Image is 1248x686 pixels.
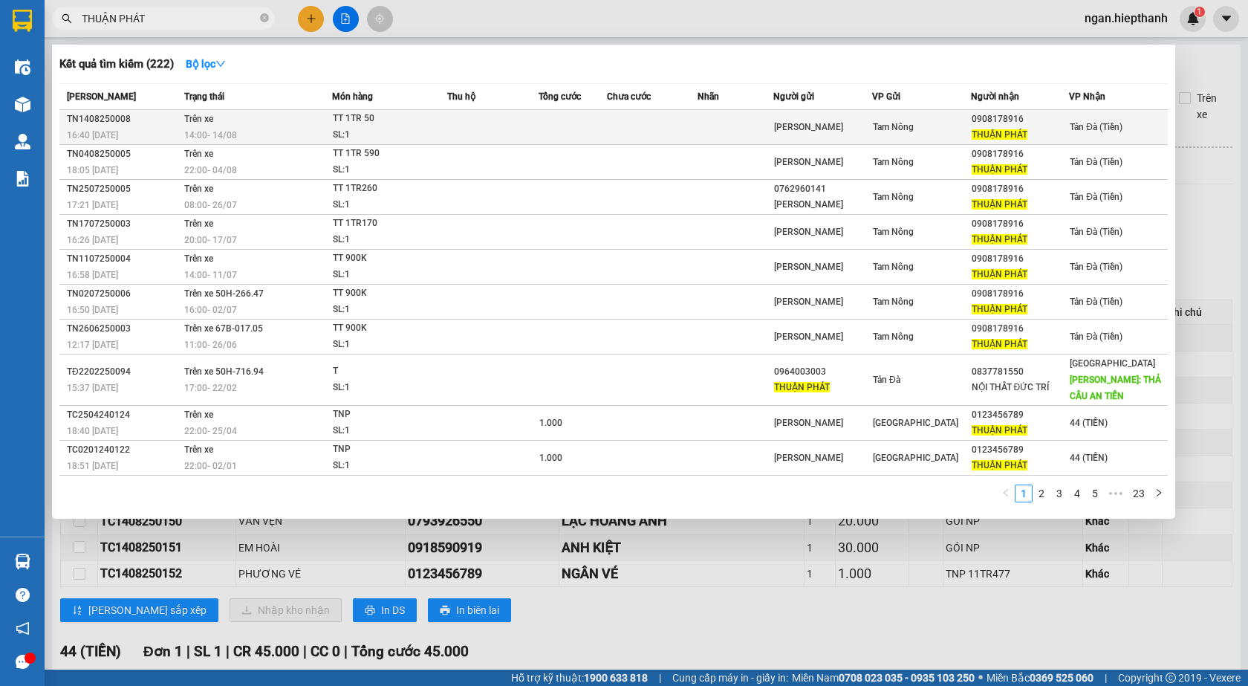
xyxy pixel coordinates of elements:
[997,485,1015,502] button: left
[67,235,118,245] span: 16:26 [DATE]
[972,146,1069,162] div: 0908178916
[1104,485,1128,502] span: •••
[184,305,237,315] span: 16:00 - 02/07
[333,181,444,197] div: TT 1TR260
[16,621,30,635] span: notification
[972,216,1069,232] div: 0908178916
[873,262,914,272] span: Tam Nông
[1070,453,1108,463] span: 44 (TIỀN)
[67,426,118,436] span: 18:40 [DATE]
[539,453,562,463] span: 1.000
[972,380,1069,395] div: NỘI THẤT ĐỨC TRÍ
[1070,122,1122,132] span: Tản Đà (Tiền)
[774,450,871,466] div: [PERSON_NAME]
[972,442,1069,458] div: 0123456789
[184,219,213,229] span: Trên xe
[184,235,237,245] span: 20:00 - 17/07
[972,164,1027,175] span: THUẬN PHÁT
[873,453,958,463] span: [GEOGRAPHIC_DATA]
[873,418,958,428] span: [GEOGRAPHIC_DATA]
[186,58,226,70] strong: Bộ lọc
[67,364,180,380] div: TĐ2202250094
[67,181,180,197] div: TN2507250005
[215,59,226,69] span: down
[333,441,444,458] div: TNP
[67,305,118,315] span: 16:50 [DATE]
[16,655,30,669] span: message
[184,410,213,420] span: Trên xe
[1001,488,1010,497] span: left
[774,294,871,310] div: [PERSON_NAME]
[774,364,871,380] div: 0964003003
[972,199,1027,210] span: THUẬN PHÁT
[67,383,118,393] span: 15:37 [DATE]
[15,97,30,112] img: warehouse-icon
[873,375,900,385] span: Tản Đà
[773,91,814,102] span: Người gửi
[698,91,719,102] span: Nhãn
[67,407,180,423] div: TC2504240124
[67,216,180,232] div: TN1707250003
[67,286,180,302] div: TN0207250006
[1070,192,1122,202] span: Tản Đà (Tiền)
[333,232,444,248] div: SL: 1
[15,134,30,149] img: warehouse-icon
[774,259,871,275] div: [PERSON_NAME]
[333,216,444,232] div: TT 1TR170
[184,165,237,175] span: 22:00 - 04/08
[67,340,118,350] span: 12:17 [DATE]
[774,382,830,392] span: THUẬN PHÁT
[972,181,1069,197] div: 0908178916
[184,461,237,471] span: 22:00 - 02/01
[184,323,263,334] span: Trên xe 67B-017.05
[333,111,444,127] div: TT 1TR 50
[972,425,1027,436] span: THUẬN PHÁT
[333,423,444,439] div: SL: 1
[539,91,581,102] span: Tổng cước
[971,91,1019,102] span: Người nhận
[873,122,914,132] span: Tam Nông
[15,554,30,569] img: warehouse-icon
[184,91,224,102] span: Trạng thái
[1086,485,1104,502] li: 5
[972,269,1027,279] span: THUẬN PHÁT
[67,442,180,458] div: TC0201240122
[184,426,237,436] span: 22:00 - 25/04
[873,157,914,167] span: Tam Nông
[260,13,269,22] span: close-circle
[13,10,32,32] img: logo-vxr
[1070,262,1122,272] span: Tản Đà (Tiền)
[333,302,444,318] div: SL: 1
[184,340,237,350] span: 11:00 - 26/06
[67,91,136,102] span: [PERSON_NAME]
[67,165,118,175] span: 18:05 [DATE]
[184,149,213,159] span: Trên xe
[1015,485,1032,502] a: 1
[67,200,118,210] span: 17:21 [DATE]
[1070,297,1122,307] span: Tản Đà (Tiền)
[873,227,914,237] span: Tam Nông
[1150,485,1168,502] li: Next Page
[184,114,213,124] span: Trên xe
[972,304,1027,314] span: THUẬN PHÁT
[1015,485,1033,502] li: 1
[1051,485,1067,502] a: 3
[184,270,237,280] span: 14:00 - 11/07
[1128,485,1150,502] li: 23
[184,184,213,194] span: Trên xe
[16,588,30,602] span: question-circle
[1069,91,1105,102] span: VP Nhận
[184,200,237,210] span: 08:00 - 26/07
[972,407,1069,423] div: 0123456789
[972,129,1027,140] span: THUẬN PHÁT
[333,146,444,162] div: TT 1TR 590
[333,162,444,178] div: SL: 1
[333,407,444,423] div: TNP
[873,331,914,342] span: Tam Nông
[1070,227,1122,237] span: Tản Đà (Tiền)
[333,458,444,474] div: SL: 1
[1070,375,1161,401] span: [PERSON_NAME]: THẢ CẦU AN TIẾN
[67,111,180,127] div: TN1408250008
[333,197,444,213] div: SL: 1
[873,297,914,307] span: Tam Nông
